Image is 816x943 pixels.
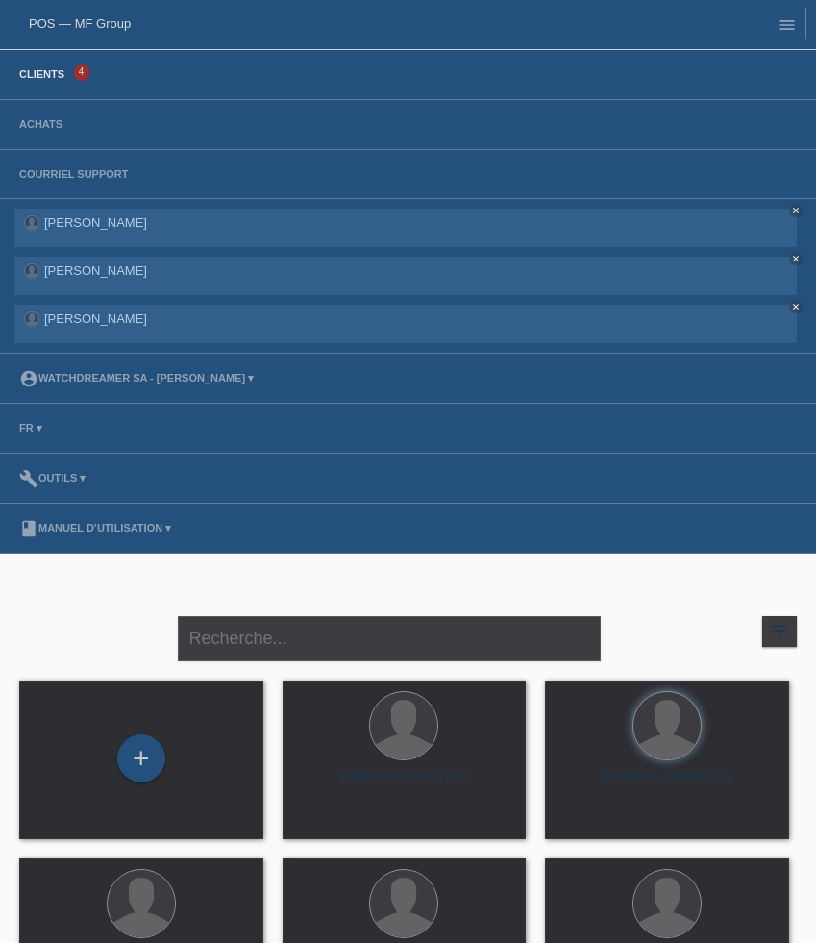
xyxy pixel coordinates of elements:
a: FR ▾ [10,422,52,434]
a: close [789,204,803,217]
a: Achats [10,118,72,130]
a: bookManuel d’utilisation ▾ [10,522,181,534]
i: account_circle [19,369,38,388]
i: menu [778,15,797,35]
a: Clients [10,68,74,80]
i: filter_list [769,620,790,641]
a: Courriel Support [10,168,137,180]
i: book [19,519,38,538]
a: close [789,252,803,265]
a: [PERSON_NAME] [44,263,147,278]
i: close [791,206,801,215]
div: [PERSON_NAME] (34) [560,769,774,800]
div: [PERSON_NAME] (26) [298,769,511,800]
a: buildOutils ▾ [10,472,95,484]
a: [PERSON_NAME] [44,311,147,326]
a: close [789,300,803,313]
a: POS — MF Group [29,16,131,31]
a: account_circleWatchdreamer SA - [PERSON_NAME] ▾ [10,372,263,384]
a: menu [768,18,806,30]
i: build [19,469,38,488]
a: [PERSON_NAME] [44,215,147,230]
i: close [791,254,801,263]
i: close [791,302,801,311]
input: Recherche... [178,616,601,661]
span: 4 [74,64,89,81]
div: Enregistrer le client [118,742,164,775]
